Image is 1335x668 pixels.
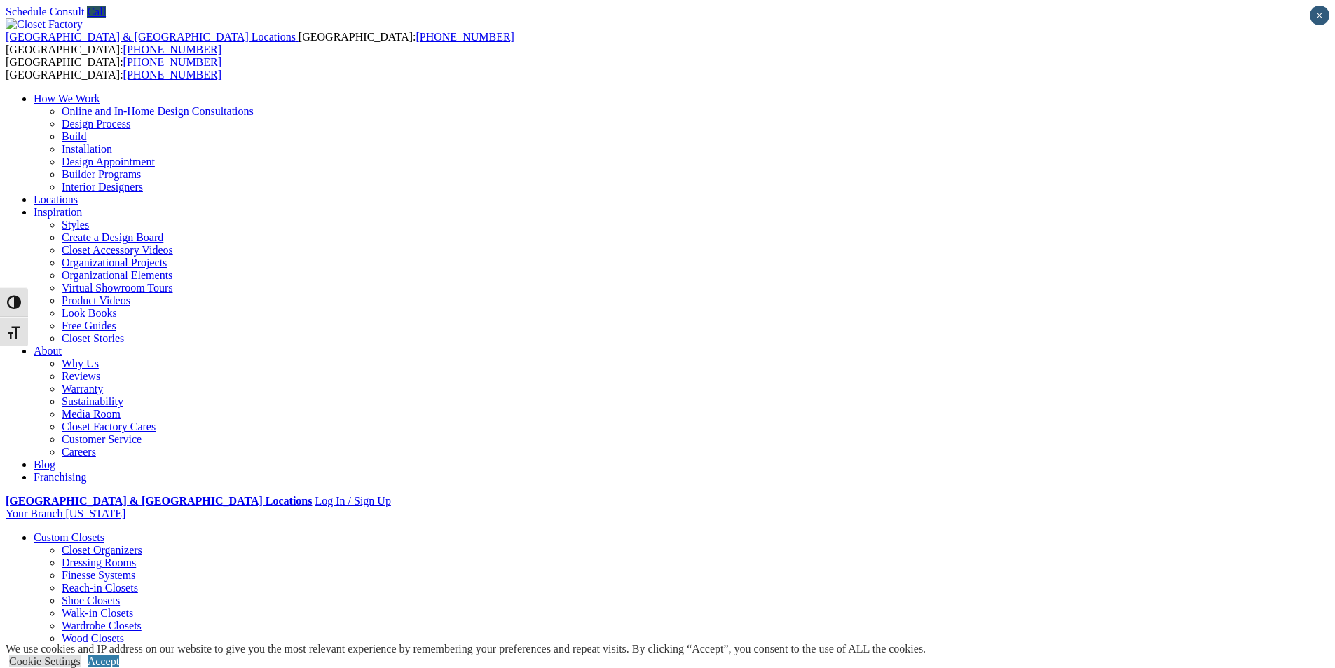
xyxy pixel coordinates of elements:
a: Interior Designers [62,181,143,193]
span: [US_STATE] [65,507,125,519]
a: Free Guides [62,320,116,332]
a: Look Books [62,307,117,319]
span: [GEOGRAPHIC_DATA]: [GEOGRAPHIC_DATA]: [6,56,221,81]
div: We use cookies and IP address on our website to give you the most relevant experience by remember... [6,643,926,655]
a: Build [62,130,87,142]
a: Blog [34,458,55,470]
a: [PHONE_NUMBER] [123,43,221,55]
a: Builder Programs [62,168,141,180]
span: [GEOGRAPHIC_DATA] & [GEOGRAPHIC_DATA] Locations [6,31,296,43]
a: Wood Closets [62,632,124,644]
a: About [34,345,62,357]
a: Design Appointment [62,156,155,168]
img: Closet Factory [6,18,83,31]
a: Finesse Systems [62,569,135,581]
a: Shoe Closets [62,594,120,606]
a: Call [87,6,106,18]
a: Customer Service [62,433,142,445]
a: Design Process [62,118,130,130]
a: Media Room [62,408,121,420]
a: Inspiration [34,206,82,218]
a: Closet Organizers [62,544,142,556]
a: Styles [62,219,89,231]
a: Why Us [62,357,99,369]
a: Dressing Rooms [62,557,136,568]
a: [GEOGRAPHIC_DATA] & [GEOGRAPHIC_DATA] Locations [6,495,312,507]
a: Product Videos [62,294,130,306]
a: Reviews [62,370,100,382]
a: [PHONE_NUMBER] [416,31,514,43]
a: Online and In-Home Design Consultations [62,105,254,117]
a: Organizational Elements [62,269,172,281]
a: Closet Factory Cares [62,421,156,432]
a: Wardrobe Closets [62,620,142,632]
span: Your Branch [6,507,62,519]
a: Closet Stories [62,332,124,344]
button: Close [1310,6,1329,25]
a: Your Branch [US_STATE] [6,507,125,519]
a: Log In / Sign Up [315,495,390,507]
a: Closet Accessory Videos [62,244,173,256]
a: Warranty [62,383,103,395]
a: Custom Closets [34,531,104,543]
a: [GEOGRAPHIC_DATA] & [GEOGRAPHIC_DATA] Locations [6,31,299,43]
a: Reach-in Closets [62,582,138,594]
a: Careers [62,446,96,458]
a: Accept [88,655,119,667]
span: [GEOGRAPHIC_DATA]: [GEOGRAPHIC_DATA]: [6,31,514,55]
a: Virtual Showroom Tours [62,282,173,294]
a: Schedule Consult [6,6,84,18]
a: Locations [34,193,78,205]
a: Create a Design Board [62,231,163,243]
a: Walk-in Closets [62,607,133,619]
a: Sustainability [62,395,123,407]
a: Cookie Settings [9,655,81,667]
a: How We Work [34,93,100,104]
a: Franchising [34,471,87,483]
a: Installation [62,143,112,155]
a: [PHONE_NUMBER] [123,56,221,68]
a: [PHONE_NUMBER] [123,69,221,81]
a: Organizational Projects [62,257,167,268]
